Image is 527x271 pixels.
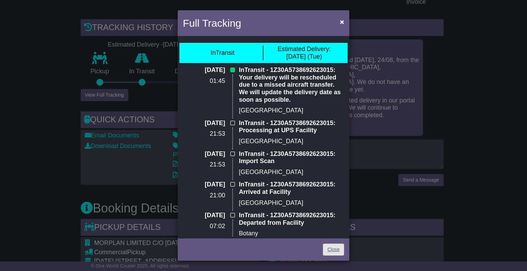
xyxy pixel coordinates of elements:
[183,192,225,199] p: 21:00
[239,66,344,103] p: InTransit - 1Z30A5738692623015: Your delivery will be rescheduled due to a missed aircraft transf...
[239,120,344,134] p: InTransit - 1Z30A5738692623015: Processing at UPS Facility
[278,46,331,52] span: Estimated Delivery:
[183,223,225,230] p: 07:02
[239,181,344,196] p: InTransit - 1Z30A5738692623015: Arrived at Facility
[337,15,348,29] button: Close
[183,212,225,219] p: [DATE]
[239,230,344,237] p: Botany
[183,77,225,85] p: 01:45
[183,150,225,158] p: [DATE]
[239,212,344,226] p: InTransit - 1Z30A5738692623015: Departed from Facility
[183,66,225,74] p: [DATE]
[183,161,225,169] p: 21:53
[183,181,225,188] p: [DATE]
[323,244,344,256] a: Close
[183,130,225,138] p: 21:53
[183,15,241,31] h4: Full Tracking
[239,199,344,207] p: [GEOGRAPHIC_DATA]
[278,46,331,60] div: [DATE] (Tue)
[239,169,344,176] p: [GEOGRAPHIC_DATA]
[211,49,234,57] div: InTransit
[183,120,225,127] p: [DATE]
[239,150,344,165] p: InTransit - 1Z30A5738692623015: Import Scan
[239,107,344,114] p: [GEOGRAPHIC_DATA]
[239,138,344,145] p: [GEOGRAPHIC_DATA]
[340,18,344,26] span: ×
